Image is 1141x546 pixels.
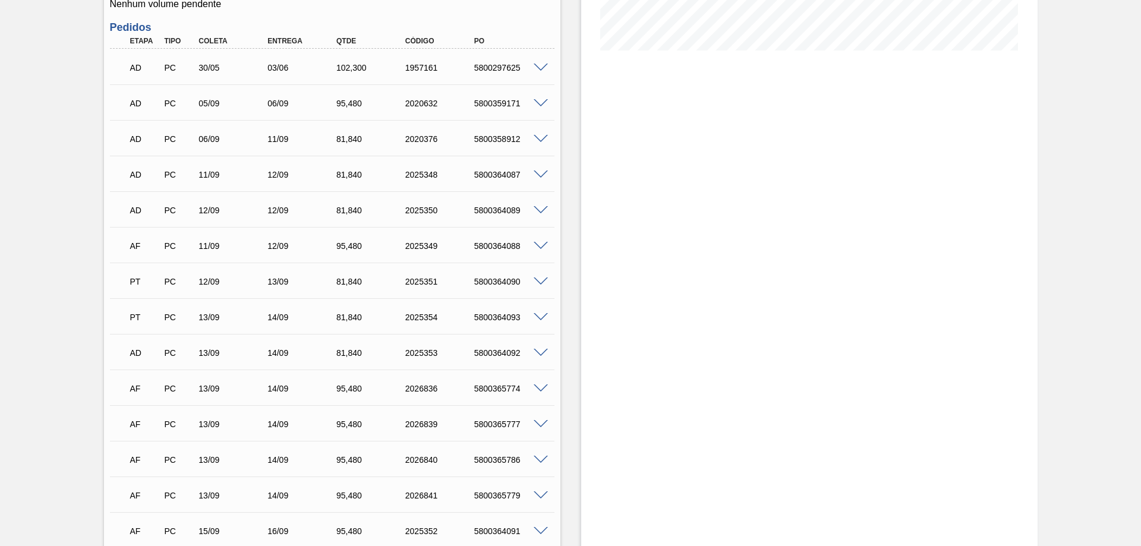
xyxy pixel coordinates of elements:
[471,241,549,251] div: 5800364088
[264,491,342,500] div: 14/09/2025
[161,170,197,179] div: Pedido de Compra
[127,482,163,509] div: Aguardando Faturamento
[402,419,480,429] div: 2026839
[471,455,549,465] div: 5800365786
[264,384,342,393] div: 14/09/2025
[130,384,160,393] p: AF
[161,99,197,108] div: Pedido de Compra
[130,277,160,286] p: PT
[161,384,197,393] div: Pedido de Compra
[264,419,342,429] div: 14/09/2025
[264,63,342,72] div: 03/06/2025
[264,348,342,358] div: 14/09/2025
[130,63,160,72] p: AD
[333,170,411,179] div: 81,840
[127,55,163,81] div: Aguardando Descarga
[333,63,411,72] div: 102,300
[264,170,342,179] div: 12/09/2025
[471,419,549,429] div: 5800365777
[402,277,480,286] div: 2025351
[130,455,160,465] p: AF
[127,233,163,259] div: Aguardando Faturamento
[196,63,273,72] div: 30/05/2025
[264,277,342,286] div: 13/09/2025
[130,170,160,179] p: AD
[130,313,160,322] p: PT
[196,419,273,429] div: 13/09/2025
[127,411,163,437] div: Aguardando Faturamento
[471,491,549,500] div: 5800365779
[130,419,160,429] p: AF
[402,241,480,251] div: 2025349
[130,348,160,358] p: AD
[333,348,411,358] div: 81,840
[127,197,163,223] div: Aguardando Descarga
[402,63,480,72] div: 1957161
[471,134,549,144] div: 5800358912
[127,269,163,295] div: Pedido em Trânsito
[130,526,160,536] p: AF
[161,206,197,215] div: Pedido de Compra
[196,455,273,465] div: 13/09/2025
[127,340,163,366] div: Aguardando Descarga
[333,134,411,144] div: 81,840
[161,455,197,465] div: Pedido de Compra
[130,99,160,108] p: AD
[333,206,411,215] div: 81,840
[471,384,549,393] div: 5800365774
[127,37,163,45] div: Etapa
[110,21,554,34] h3: Pedidos
[402,37,480,45] div: Código
[471,206,549,215] div: 5800364089
[402,206,480,215] div: 2025350
[264,313,342,322] div: 14/09/2025
[161,419,197,429] div: Pedido de Compra
[196,206,273,215] div: 12/09/2025
[127,162,163,188] div: Aguardando Descarga
[471,99,549,108] div: 5800359171
[402,455,480,465] div: 2026840
[196,348,273,358] div: 13/09/2025
[333,419,411,429] div: 95,480
[333,526,411,536] div: 95,480
[402,491,480,500] div: 2026841
[130,134,160,144] p: AD
[130,241,160,251] p: AF
[127,304,163,330] div: Pedido em Trânsito
[264,37,342,45] div: Entrega
[130,206,160,215] p: AD
[264,134,342,144] div: 11/09/2025
[196,99,273,108] div: 05/09/2025
[127,447,163,473] div: Aguardando Faturamento
[264,455,342,465] div: 14/09/2025
[333,384,411,393] div: 95,480
[161,63,197,72] div: Pedido de Compra
[471,277,549,286] div: 5800364090
[161,348,197,358] div: Pedido de Compra
[127,90,163,116] div: Aguardando Descarga
[471,63,549,72] div: 5800297625
[264,241,342,251] div: 12/09/2025
[333,455,411,465] div: 95,480
[471,313,549,322] div: 5800364093
[333,99,411,108] div: 95,480
[161,313,197,322] div: Pedido de Compra
[264,526,342,536] div: 16/09/2025
[196,526,273,536] div: 15/09/2025
[196,384,273,393] div: 13/09/2025
[333,241,411,251] div: 95,480
[471,170,549,179] div: 5800364087
[402,99,480,108] div: 2020632
[161,37,197,45] div: Tipo
[161,134,197,144] div: Pedido de Compra
[402,384,480,393] div: 2026836
[402,348,480,358] div: 2025353
[402,134,480,144] div: 2020376
[127,518,163,544] div: Aguardando Faturamento
[196,313,273,322] div: 13/09/2025
[471,526,549,536] div: 5800364091
[333,277,411,286] div: 81,840
[196,491,273,500] div: 13/09/2025
[196,277,273,286] div: 12/09/2025
[471,37,549,45] div: PO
